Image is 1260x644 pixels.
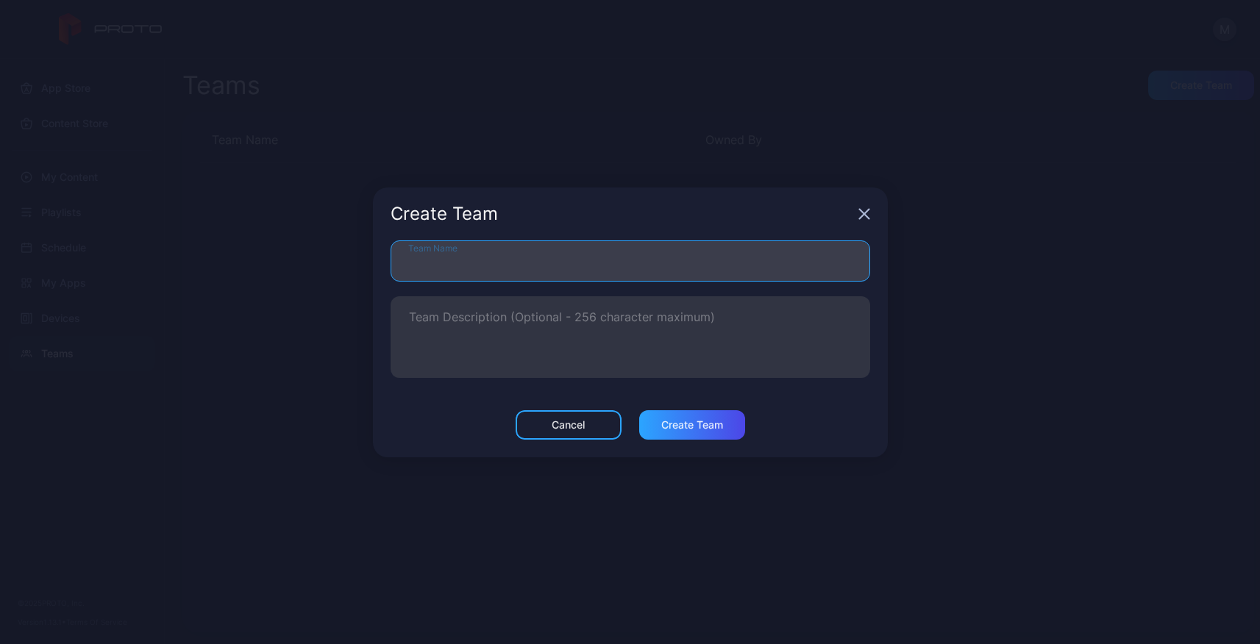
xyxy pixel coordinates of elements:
div: Create Team [661,419,723,431]
input: Team Name [391,240,870,282]
div: Cancel [552,419,585,431]
textarea: Team Description (Optional - 256 character maximum) [409,312,852,362]
div: Create Team [391,205,853,223]
button: Cancel [516,410,622,440]
button: Create Team [639,410,745,440]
